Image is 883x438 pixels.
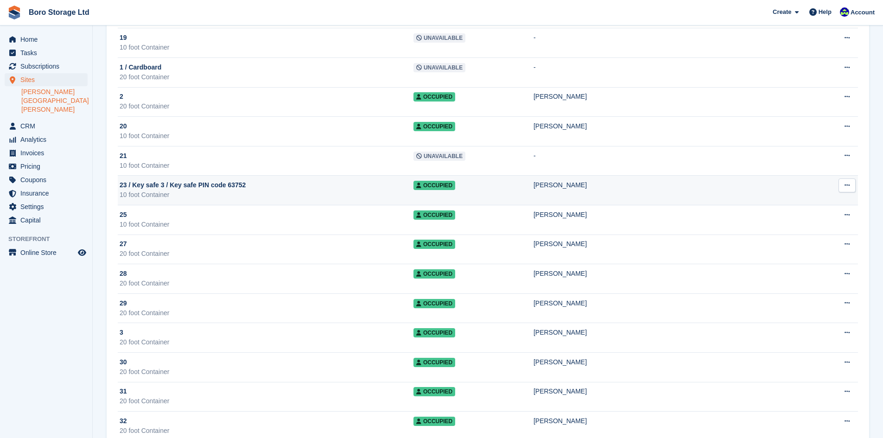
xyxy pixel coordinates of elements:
span: 1 / Cardboard [120,63,161,72]
div: 10 foot Container [120,161,413,171]
div: 10 foot Container [120,131,413,141]
span: Online Store [20,246,76,259]
div: 20 foot Container [120,396,413,406]
span: 3 [120,328,123,337]
a: menu [5,33,88,46]
a: menu [5,200,88,213]
span: Occupied [413,387,455,396]
span: 25 [120,210,127,220]
div: 20 foot Container [120,102,413,111]
span: 20 [120,121,127,131]
span: 21 [120,151,127,161]
span: Occupied [413,92,455,102]
td: - [534,28,813,58]
span: Occupied [413,358,455,367]
span: Occupied [413,240,455,249]
span: Occupied [413,299,455,308]
span: CRM [20,120,76,133]
td: - [534,58,813,88]
div: [PERSON_NAME] [534,298,813,308]
span: 31 [120,387,127,396]
span: Unavailable [413,63,465,72]
span: Occupied [413,210,455,220]
div: [PERSON_NAME] [534,92,813,102]
a: menu [5,246,88,259]
div: 10 foot Container [120,190,413,200]
span: 28 [120,269,127,279]
span: Capital [20,214,76,227]
a: menu [5,46,88,59]
span: 29 [120,298,127,308]
a: [PERSON_NAME][GEOGRAPHIC_DATA][PERSON_NAME] [21,88,88,114]
div: [PERSON_NAME] [534,210,813,220]
span: Create [773,7,791,17]
div: [PERSON_NAME] [534,121,813,131]
a: menu [5,120,88,133]
span: Occupied [413,328,455,337]
div: 20 foot Container [120,72,413,82]
div: [PERSON_NAME] [534,357,813,367]
div: 10 foot Container [120,43,413,52]
div: 20 foot Container [120,308,413,318]
a: Preview store [76,247,88,258]
span: Occupied [413,122,455,131]
span: 2 [120,92,123,102]
div: 20 foot Container [120,367,413,377]
span: 27 [120,239,127,249]
a: menu [5,187,88,200]
span: Occupied [413,181,455,190]
div: [PERSON_NAME] [534,387,813,396]
a: Boro Storage Ltd [25,5,93,20]
span: Occupied [413,417,455,426]
a: menu [5,160,88,173]
div: 20 foot Container [120,426,413,436]
span: Subscriptions [20,60,76,73]
span: Occupied [413,269,455,279]
span: Pricing [20,160,76,173]
img: stora-icon-8386f47178a22dfd0bd8f6a31ec36ba5ce8667c1dd55bd0f319d3a0aa187defe.svg [7,6,21,19]
a: menu [5,173,88,186]
div: [PERSON_NAME] [534,239,813,249]
span: Invoices [20,146,76,159]
a: menu [5,133,88,146]
span: Analytics [20,133,76,146]
a: menu [5,214,88,227]
span: 23 / Key safe 3 / Key safe PIN code 63752 [120,180,246,190]
span: 32 [120,416,127,426]
span: Home [20,33,76,46]
span: Account [851,8,875,17]
div: [PERSON_NAME] [534,180,813,190]
span: Sites [20,73,76,86]
span: Unavailable [413,152,465,161]
span: Unavailable [413,33,465,43]
span: 19 [120,33,127,43]
a: menu [5,146,88,159]
span: Insurance [20,187,76,200]
span: 30 [120,357,127,367]
div: 20 foot Container [120,249,413,259]
td: - [534,146,813,176]
span: Settings [20,200,76,213]
a: menu [5,73,88,86]
div: 20 foot Container [120,279,413,288]
div: [PERSON_NAME] [534,269,813,279]
div: 10 foot Container [120,220,413,229]
span: Coupons [20,173,76,186]
div: 20 foot Container [120,337,413,347]
span: Help [819,7,832,17]
img: Tobie Hillier [840,7,849,17]
span: Storefront [8,235,92,244]
span: Tasks [20,46,76,59]
div: [PERSON_NAME] [534,328,813,337]
a: menu [5,60,88,73]
div: [PERSON_NAME] [534,416,813,426]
